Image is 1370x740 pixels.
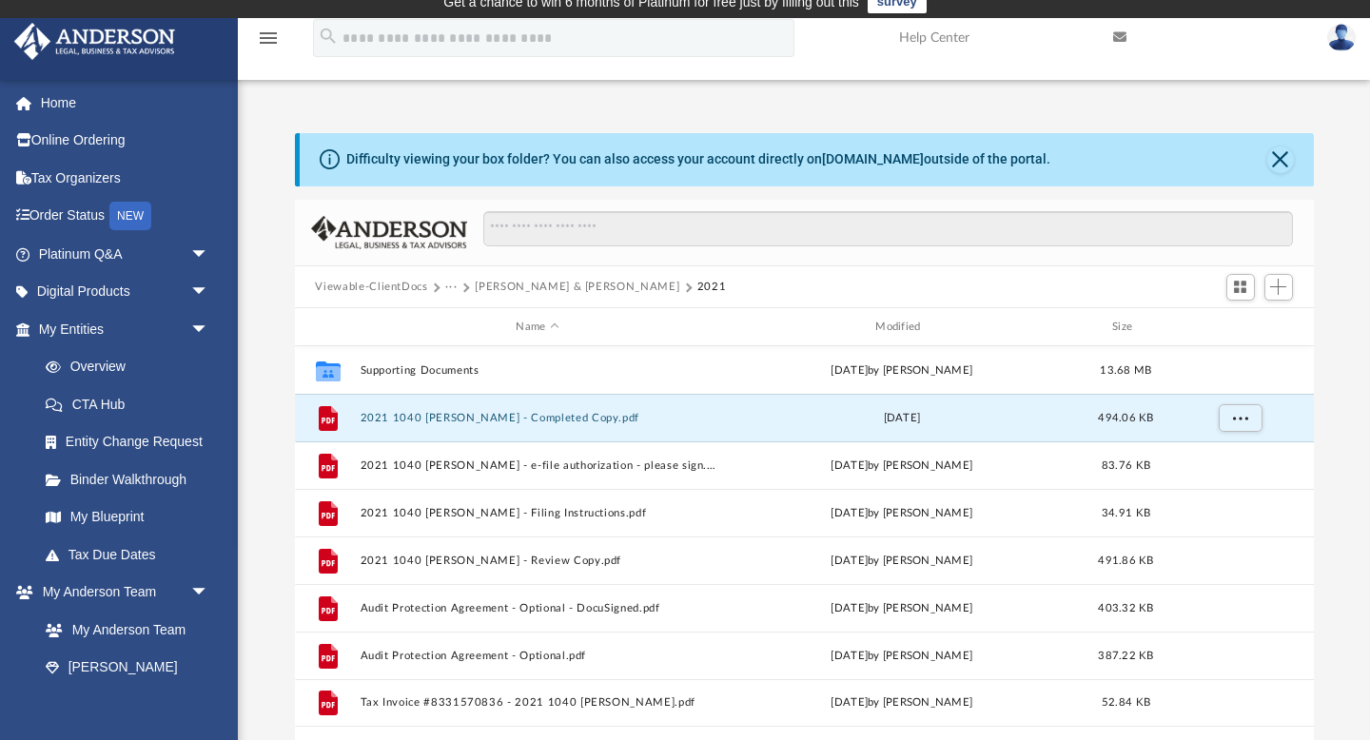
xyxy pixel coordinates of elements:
div: Modified [723,319,1079,336]
button: 2021 1040 [PERSON_NAME] - Filing Instructions.pdf [360,507,715,519]
div: [DATE] by [PERSON_NAME] [724,648,1080,665]
a: My Blueprint [27,498,228,536]
a: Order StatusNEW [13,197,238,236]
div: Size [1087,319,1164,336]
a: Binder Walkthrough [27,460,238,498]
a: Platinum Q&Aarrow_drop_down [13,235,238,273]
span: arrow_drop_down [190,574,228,613]
img: Anderson Advisors Platinum Portal [9,23,181,60]
span: 387.22 KB [1098,651,1153,661]
a: My Entitiesarrow_drop_down [13,310,238,348]
div: [DATE] by [PERSON_NAME] [724,600,1080,617]
img: User Pic [1327,24,1356,51]
span: arrow_drop_down [190,235,228,274]
div: [DATE] by [PERSON_NAME] [724,553,1080,570]
div: NEW [109,202,151,230]
button: 2021 [697,279,727,296]
a: My Anderson Team [27,611,219,649]
button: Viewable-ClientDocs [315,279,427,296]
button: ··· [445,279,458,296]
a: Digital Productsarrow_drop_down [13,273,238,311]
span: arrow_drop_down [190,273,228,312]
div: Name [359,319,714,336]
i: menu [257,27,280,49]
div: [DATE] [724,410,1080,427]
a: Overview [27,348,238,386]
span: 494.06 KB [1098,413,1153,423]
span: 13.68 MB [1100,365,1151,376]
span: 403.32 KB [1098,603,1153,613]
a: Home [13,84,238,122]
span: arrow_drop_down [190,310,228,349]
button: Audit Protection Agreement - Optional - DocuSigned.pdf [360,602,715,614]
button: 2021 1040 [PERSON_NAME] - e-file authorization - please sign.pdf [360,459,715,472]
a: Tax Due Dates [27,536,238,574]
button: 2021 1040 [PERSON_NAME] - Completed Copy.pdf [360,412,715,424]
a: [DOMAIN_NAME] [822,151,924,166]
a: Entity Change Request [27,423,238,461]
a: Tax Organizers [13,159,238,197]
button: Audit Protection Agreement - Optional.pdf [360,650,715,662]
button: Supporting Documents [360,364,715,377]
span: 491.86 KB [1098,555,1153,566]
button: [PERSON_NAME] & [PERSON_NAME] [475,279,679,296]
span: 83.76 KB [1101,460,1149,471]
button: Switch to Grid View [1226,274,1255,301]
button: More options [1218,404,1262,433]
div: id [1172,319,1305,336]
div: [DATE] by [PERSON_NAME] [724,362,1080,380]
button: 2021 1040 [PERSON_NAME] - Review Copy.pdf [360,555,715,567]
button: Close [1267,146,1294,173]
div: [DATE] by [PERSON_NAME] [724,694,1080,711]
div: Difficulty viewing your box folder? You can also access your account directly on outside of the p... [346,149,1050,169]
input: Search files and folders [483,211,1292,247]
span: 52.84 KB [1101,697,1149,708]
a: [PERSON_NAME] System [27,649,228,710]
span: 34.91 KB [1101,508,1149,518]
a: CTA Hub [27,385,238,423]
div: id [303,319,350,336]
i: search [318,26,339,47]
div: [DATE] by [PERSON_NAME] [724,458,1080,475]
div: [DATE] by [PERSON_NAME] [724,505,1080,522]
button: Add [1264,274,1293,301]
a: My Anderson Teamarrow_drop_down [13,574,228,612]
button: Tax Invoice #8331570836 - 2021 1040 [PERSON_NAME].pdf [360,697,715,710]
a: Online Ordering [13,122,238,160]
a: menu [257,36,280,49]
